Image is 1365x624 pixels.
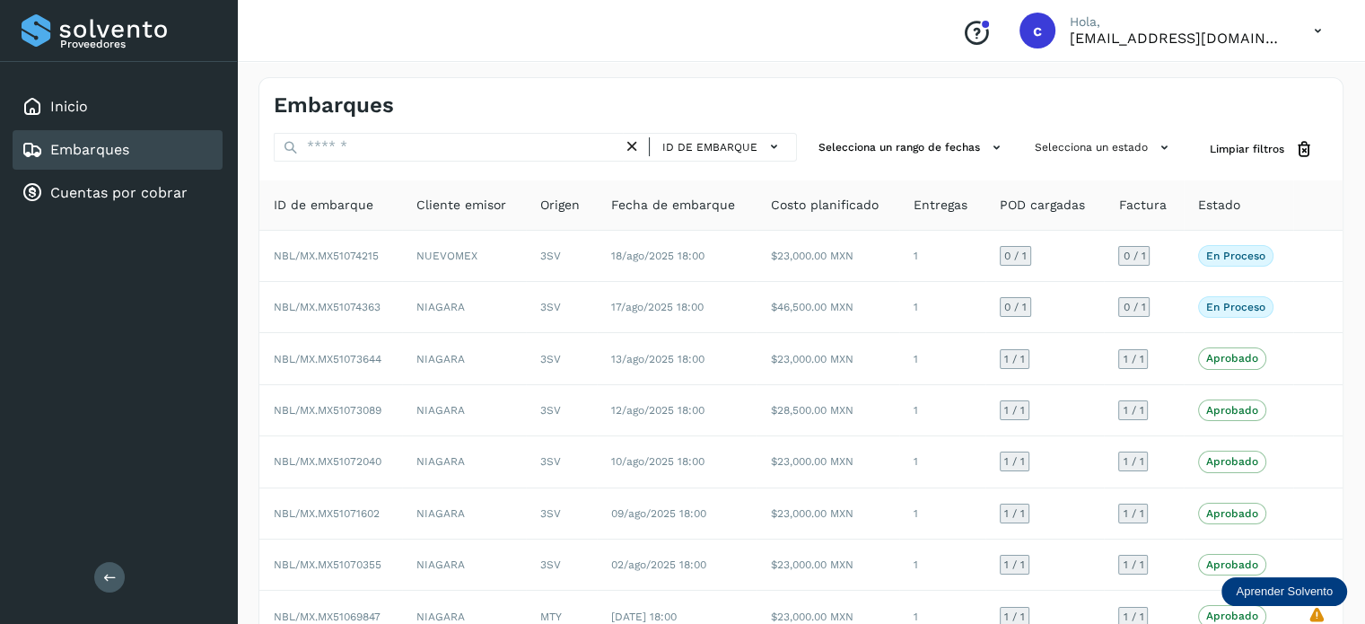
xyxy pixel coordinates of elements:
span: 13/ago/2025 18:00 [611,353,704,365]
td: $23,000.00 MXN [757,436,899,488]
div: Inicio [13,87,223,127]
td: 3SV [526,436,597,488]
span: Factura [1118,196,1166,215]
td: 1 [899,540,985,591]
span: 1 / 1 [1123,611,1143,622]
h4: Embarques [274,92,394,119]
p: Aprobado [1206,404,1258,417]
span: 1 / 1 [1123,405,1143,416]
td: $23,000.00 MXN [757,333,899,384]
div: Aprender Solvento [1221,577,1347,606]
td: $23,000.00 MXN [757,231,899,282]
span: 1 / 1 [1004,405,1025,416]
span: NBL/MX.MX51074363 [274,301,381,313]
a: Inicio [50,98,88,115]
span: 1 / 1 [1123,508,1143,519]
span: Cliente emisor [416,196,506,215]
span: 10/ago/2025 18:00 [611,455,704,468]
td: NIAGARA [402,488,526,540]
span: NBL/MX.MX51072040 [274,455,381,468]
span: NBL/MX.MX51073644 [274,353,381,365]
p: Aprobado [1206,558,1258,571]
span: NBL/MX.MX51070355 [274,558,381,571]
td: $28,500.00 MXN [757,385,899,436]
p: Aprobado [1206,610,1258,622]
a: Embarques [50,141,129,158]
span: NBL/MX.MX51074215 [274,250,379,262]
span: 0 / 1 [1123,302,1145,312]
span: 0 / 1 [1004,250,1027,261]
td: 1 [899,231,985,282]
td: 3SV [526,333,597,384]
p: Aprobado [1206,352,1258,365]
button: Limpiar filtros [1195,133,1328,166]
td: 1 [899,436,985,488]
span: Costo planificado [771,196,879,215]
td: NIAGARA [402,385,526,436]
span: NBL/MX.MX51069847 [274,611,381,623]
p: Aprobado [1206,507,1258,520]
td: 3SV [526,540,597,591]
span: 1 / 1 [1004,611,1025,622]
span: 17/ago/2025 18:00 [611,301,704,313]
p: Aprender Solvento [1236,584,1333,599]
span: 1 / 1 [1004,456,1025,467]
span: Estado [1198,196,1240,215]
span: 0 / 1 [1123,250,1145,261]
span: NBL/MX.MX51073089 [274,404,381,417]
span: Fecha de embarque [611,196,735,215]
button: Selecciona un estado [1028,133,1181,163]
td: 3SV [526,282,597,333]
td: 3SV [526,231,597,282]
a: Cuentas por cobrar [50,184,188,201]
span: 1 / 1 [1123,456,1143,467]
span: 12/ago/2025 18:00 [611,404,704,417]
span: 09/ago/2025 18:00 [611,507,706,520]
span: 1 / 1 [1004,559,1025,570]
div: Cuentas por cobrar [13,173,223,213]
td: 1 [899,282,985,333]
td: NIAGARA [402,333,526,384]
td: NIAGARA [402,436,526,488]
td: NIAGARA [402,282,526,333]
span: [DATE] 18:00 [611,611,677,623]
span: NBL/MX.MX51071602 [274,507,380,520]
td: 1 [899,488,985,540]
td: $23,000.00 MXN [757,540,899,591]
td: $46,500.00 MXN [757,282,899,333]
td: NIAGARA [402,540,526,591]
span: 02/ago/2025 18:00 [611,558,706,571]
span: ID de embarque [274,196,373,215]
span: 1 / 1 [1123,559,1143,570]
td: 1 [899,333,985,384]
span: 0 / 1 [1004,302,1027,312]
button: ID de embarque [657,134,789,160]
button: Selecciona un rango de fechas [811,133,1013,163]
td: 1 [899,385,985,436]
span: 1 / 1 [1004,508,1025,519]
p: cobranza@nuevomex.com.mx [1070,30,1285,47]
span: 18/ago/2025 18:00 [611,250,704,262]
td: 3SV [526,385,597,436]
p: Hola, [1070,14,1285,30]
span: ID de embarque [662,139,757,155]
p: En proceso [1206,301,1265,313]
td: NUEVOMEX [402,231,526,282]
p: Proveedores [60,38,215,50]
span: POD cargadas [1000,196,1085,215]
td: 3SV [526,488,597,540]
span: Origen [540,196,580,215]
td: $23,000.00 MXN [757,488,899,540]
span: Entregas [914,196,967,215]
div: Embarques [13,130,223,170]
span: Limpiar filtros [1210,141,1284,157]
span: 1 / 1 [1004,354,1025,365]
span: 1 / 1 [1123,354,1143,365]
p: En proceso [1206,250,1265,262]
p: Aprobado [1206,455,1258,468]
